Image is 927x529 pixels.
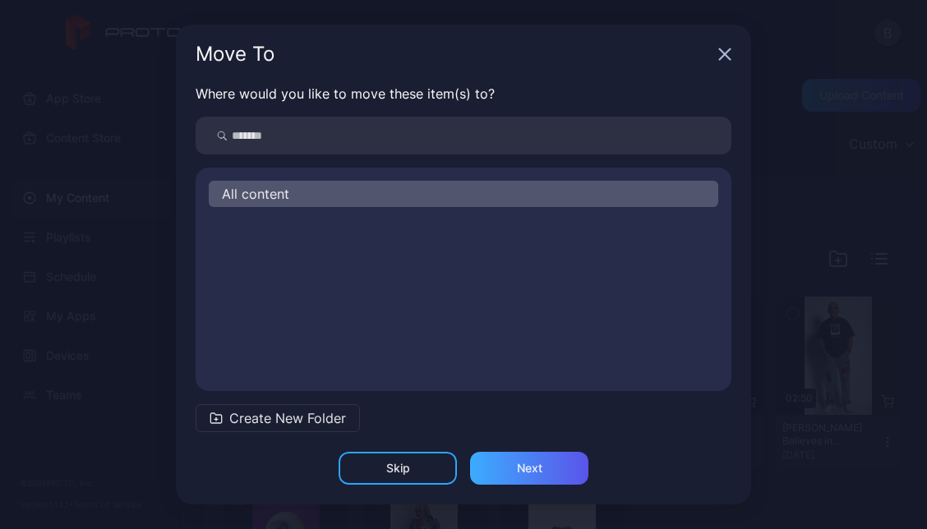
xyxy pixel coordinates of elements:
div: Move To [196,44,712,64]
button: Next [470,452,588,485]
button: Skip [339,452,457,485]
div: Skip [386,462,410,475]
span: Create New Folder [229,408,346,428]
p: Where would you like to move these item(s) to? [196,84,731,103]
span: All content [222,184,289,204]
div: Next [517,462,542,475]
button: Create New Folder [196,404,360,432]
